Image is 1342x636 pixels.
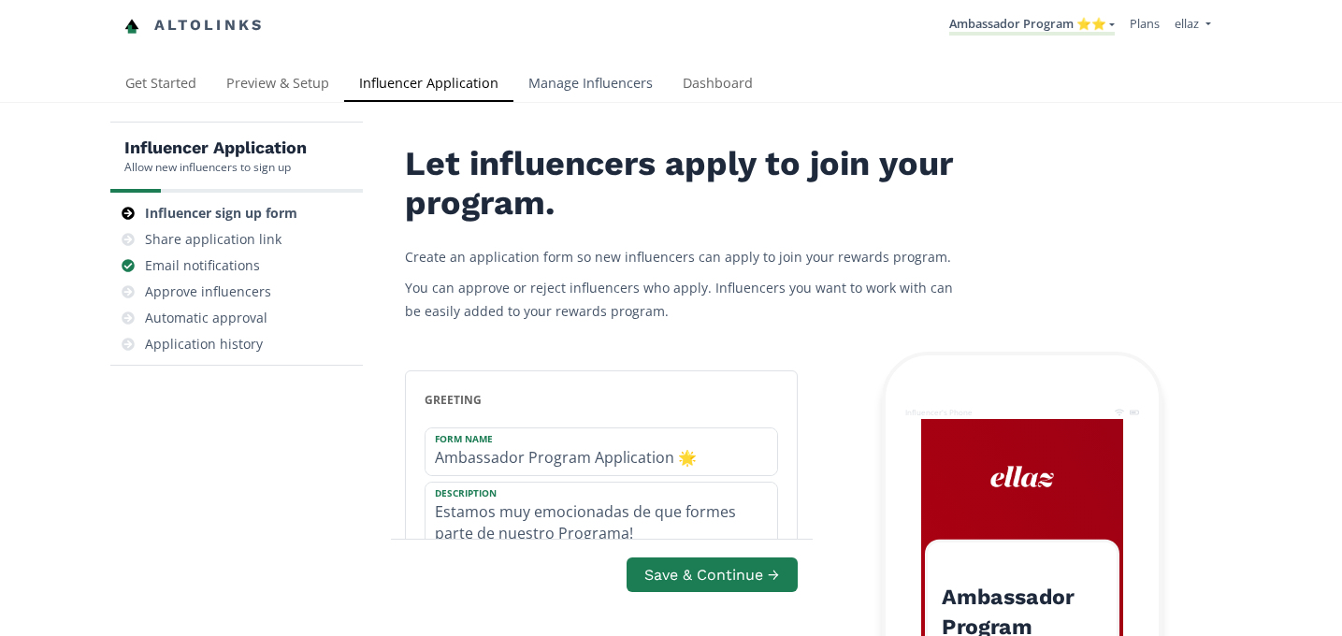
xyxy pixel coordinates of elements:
[1130,15,1160,32] a: Plans
[145,204,297,223] div: Influencer sign up form
[668,66,768,104] a: Dashboard
[145,309,267,327] div: Automatic approval
[425,392,482,408] span: greeting
[344,66,513,104] a: Influencer Application
[1175,15,1199,32] span: ellaz
[990,466,1053,486] img: ew9eVGDHp6dD
[124,10,265,41] a: Altolinks
[949,15,1115,36] a: Ambassador Program ⭐️⭐️
[513,66,668,104] a: Manage Influencers
[145,230,281,249] div: Share application link
[145,335,263,354] div: Application history
[145,282,271,301] div: Approve influencers
[124,159,307,175] div: Allow new influencers to sign up
[426,483,777,552] textarea: Estamos muy emocionadas de que formes parte de nuestro Programa!
[905,407,973,417] div: Influencer's Phone
[124,137,307,159] h5: Influencer Application
[426,428,758,445] label: Form Name
[405,145,966,223] h2: Let influencers apply to join your program.
[405,245,966,268] p: Create an application form so new influencers can apply to join your rewards program.
[1175,15,1210,36] a: ellaz
[145,256,260,275] div: Email notifications
[627,557,797,592] button: Save & Continue →
[110,66,211,104] a: Get Started
[124,19,139,34] img: favicon-32x32.png
[426,483,758,499] label: Description
[211,66,344,104] a: Preview & Setup
[405,276,966,323] p: You can approve or reject influencers who apply. Influencers you want to work with can be easily ...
